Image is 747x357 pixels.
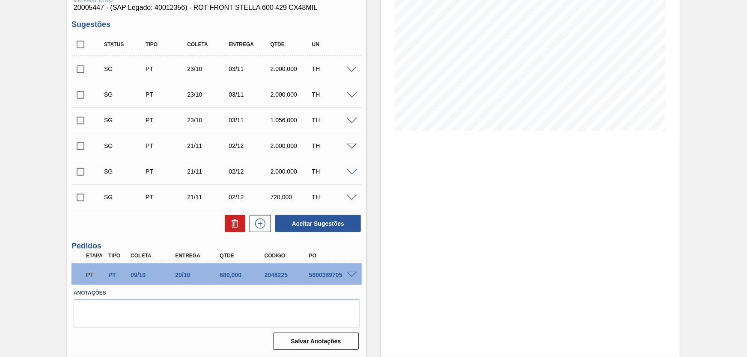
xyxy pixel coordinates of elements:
div: Nova sugestão [245,215,271,232]
div: Sugestão Criada [102,117,148,124]
p: PT [86,271,104,278]
div: Qtde [268,41,314,47]
div: 20/10/2025 [173,271,223,278]
div: 21/11/2025 [185,194,231,201]
div: 03/11/2025 [226,91,272,98]
div: Pedido de Transferência [143,65,189,72]
div: Coleta [128,253,178,259]
div: Sugestão Criada [102,65,148,72]
div: 03/11/2025 [226,117,272,124]
div: 5800389705 [307,271,357,278]
div: Pedido em Trânsito [84,266,107,284]
div: 02/12/2025 [226,168,272,175]
div: Tipo [106,253,129,259]
div: 2048225 [262,271,312,278]
div: 02/12/2025 [226,142,272,149]
div: 2.000,000 [268,168,314,175]
div: Coleta [185,41,231,47]
div: Sugestão Criada [102,91,148,98]
div: TH [310,142,356,149]
div: 21/11/2025 [185,142,231,149]
div: Código [262,253,312,259]
div: 03/11/2025 [226,65,272,72]
div: 23/10/2025 [185,117,231,124]
div: Pedido de Transferência [143,117,189,124]
div: TH [310,117,356,124]
div: 2.000,000 [268,142,314,149]
h3: Sugestões [71,20,362,29]
div: Aceitar Sugestões [271,214,362,233]
div: TH [310,91,356,98]
div: TH [310,65,356,72]
div: 09/10/2025 [128,271,178,278]
button: Aceitar Sugestões [275,215,361,232]
button: Salvar Anotações [273,333,359,350]
div: Entrega [173,253,223,259]
div: Pedido de Transferência [143,194,189,201]
div: 2.000,000 [268,91,314,98]
div: 2.000,000 [268,65,314,72]
div: 680,000 [217,271,267,278]
div: 720,000 [268,194,314,201]
span: 20005447 - (SAP Legado: 40012356) - ROT FRONT STELLA 600 429 CX48MIL [74,4,360,12]
div: Pedido de Transferência [106,271,129,278]
div: TH [310,168,356,175]
div: Pedido de Transferência [143,91,189,98]
div: 23/10/2025 [185,65,231,72]
div: Sugestão Criada [102,168,148,175]
div: 21/11/2025 [185,168,231,175]
div: TH [310,194,356,201]
label: Anotações [74,287,360,299]
h3: Pedidos [71,242,362,251]
div: Sugestão Criada [102,142,148,149]
div: Excluir Sugestões [220,215,245,232]
div: Pedido de Transferência [143,142,189,149]
div: UN [310,41,356,47]
div: 23/10/2025 [185,91,231,98]
div: Entrega [226,41,272,47]
div: Status [102,41,148,47]
div: PO [307,253,357,259]
div: Qtde [217,253,267,259]
div: Sugestão Criada [102,194,148,201]
div: 02/12/2025 [226,194,272,201]
div: Etapa [84,253,107,259]
div: Tipo [143,41,189,47]
div: Pedido de Transferência [143,168,189,175]
div: 1.056,000 [268,117,314,124]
